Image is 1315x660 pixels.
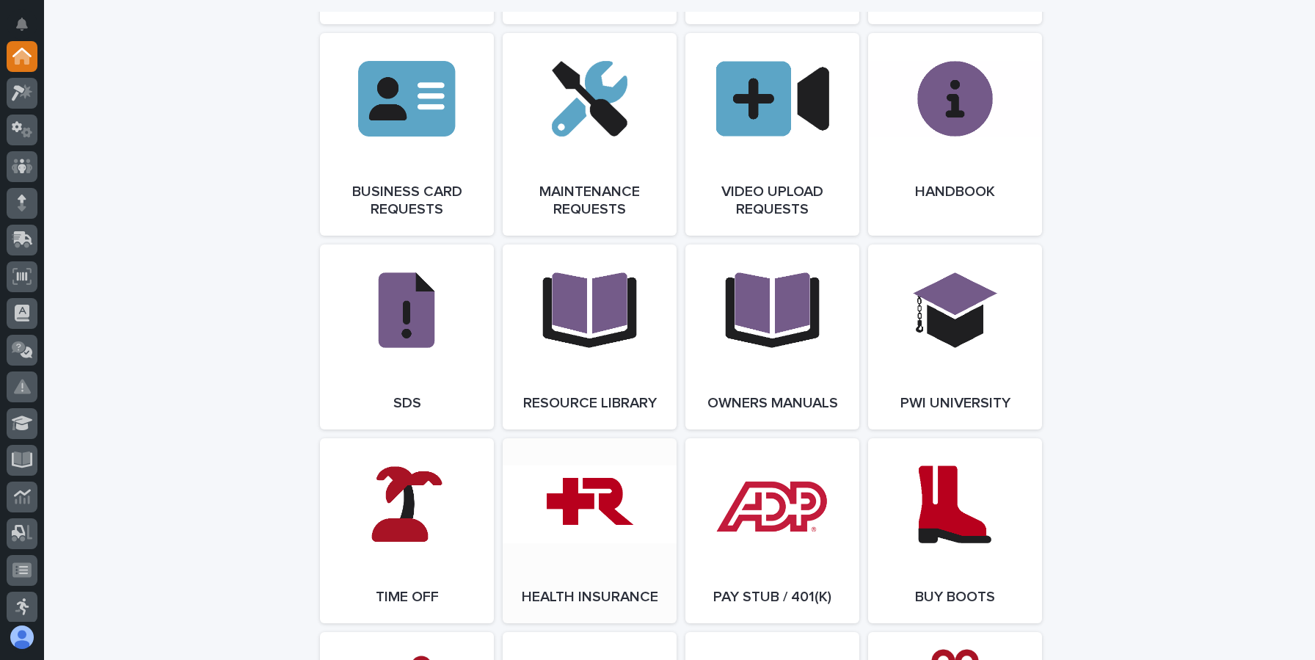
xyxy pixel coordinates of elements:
a: PWI University [868,244,1042,429]
a: Business Card Requests [320,33,494,236]
a: SDS [320,244,494,429]
a: Pay Stub / 401(k) [685,438,859,623]
div: Notifications [18,18,37,41]
a: Handbook [868,33,1042,236]
button: users-avatar [7,622,37,653]
a: Health Insurance [503,438,677,623]
a: Time Off [320,438,494,623]
a: Maintenance Requests [503,33,677,236]
a: Resource Library [503,244,677,429]
a: Video Upload Requests [685,33,859,236]
button: Notifications [7,9,37,40]
a: Owners Manuals [685,244,859,429]
a: Buy Boots [868,438,1042,623]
